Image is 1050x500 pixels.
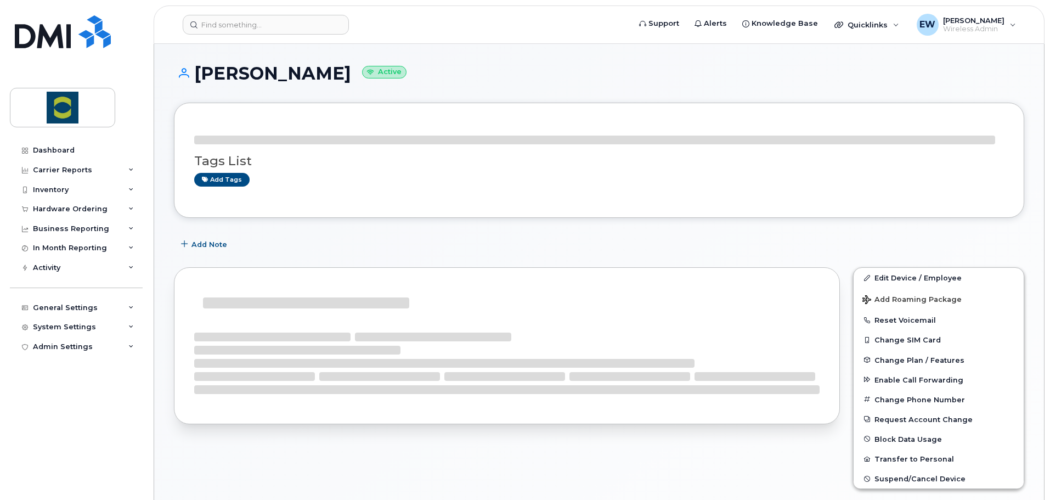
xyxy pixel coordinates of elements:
h3: Tags List [194,154,1004,168]
button: Change SIM Card [854,330,1024,350]
span: Add Note [191,239,227,250]
small: Active [362,66,407,78]
span: Suspend/Cancel Device [874,475,966,483]
span: Add Roaming Package [862,295,962,306]
button: Reset Voicemail [854,310,1024,330]
button: Change Phone Number [854,390,1024,409]
span: Change Plan / Features [874,356,964,364]
button: Add Roaming Package [854,288,1024,310]
button: Change Plan / Features [854,350,1024,370]
button: Request Account Change [854,409,1024,429]
h1: [PERSON_NAME] [174,64,1024,83]
span: Enable Call Forwarding [874,375,963,384]
button: Suspend/Cancel Device [854,469,1024,488]
a: Add tags [194,173,250,187]
button: Block Data Usage [854,429,1024,449]
a: Edit Device / Employee [854,268,1024,288]
button: Transfer to Personal [854,449,1024,469]
button: Add Note [174,234,236,254]
button: Enable Call Forwarding [854,370,1024,390]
